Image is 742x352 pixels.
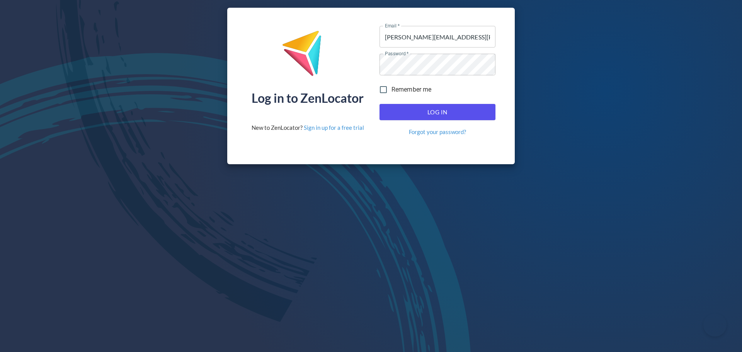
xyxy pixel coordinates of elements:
[409,128,466,136] a: Forgot your password?
[304,124,364,131] a: Sign in up for a free trial
[391,85,432,94] span: Remember me
[282,30,334,82] img: ZenLocator
[380,104,495,120] button: Log In
[252,92,364,104] div: Log in to ZenLocator
[388,107,487,117] span: Log In
[252,124,364,132] div: New to ZenLocator?
[380,26,495,48] input: name@company.com
[703,313,727,337] iframe: Toggle Customer Support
